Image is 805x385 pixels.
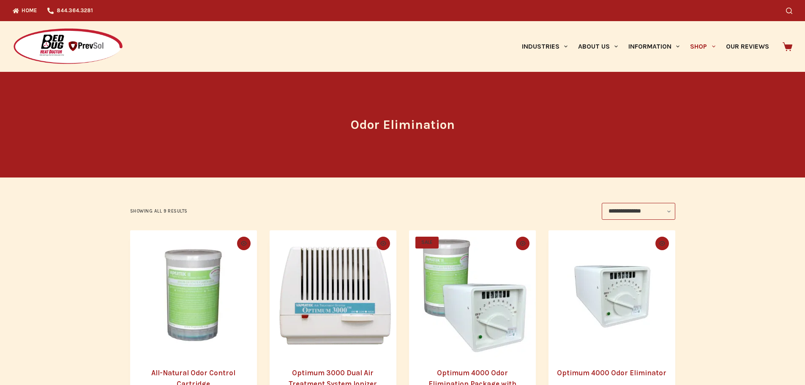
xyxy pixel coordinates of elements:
a: Optimum 4000 Odor Eliminator [548,230,675,357]
button: Search [786,8,792,14]
nav: Primary [516,21,774,72]
h1: Odor Elimination [244,115,561,134]
select: Shop order [602,203,675,220]
button: Quick view toggle [655,237,669,250]
a: Shop [685,21,720,72]
a: Optimum 4000 Odor Eliminator [557,369,666,377]
p: Showing all 9 results [130,208,188,215]
span: SALE [415,237,439,248]
a: Industries [516,21,573,72]
a: About Us [573,21,623,72]
button: Quick view toggle [516,237,529,250]
a: Information [623,21,685,72]
a: Optimum 3000 Dual Air Treatment System Ionizer [270,230,396,357]
a: Our Reviews [720,21,774,72]
button: Quick view toggle [377,237,390,250]
img: Prevsol/Bed Bug Heat Doctor [13,28,123,66]
button: Quick view toggle [237,237,251,250]
a: Optimum 4000 Odor Elimination Package with Neutral Cartridge [409,230,536,357]
a: All-Natural Odor Control Cartridge [130,230,257,357]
